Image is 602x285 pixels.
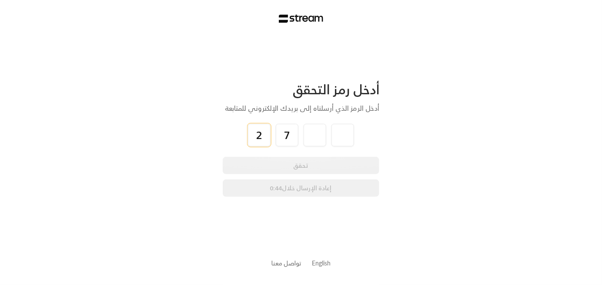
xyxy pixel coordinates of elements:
[312,255,331,271] a: English
[223,103,379,113] div: أدخل الرمز الذي أرسلناه إلى بريدك الإلكتروني للمتابعة
[271,258,301,268] a: تواصل معنا
[279,14,324,23] img: Stream Logo
[223,81,379,98] div: أدخل رمز التحقق
[271,258,301,268] button: تواصل معنا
